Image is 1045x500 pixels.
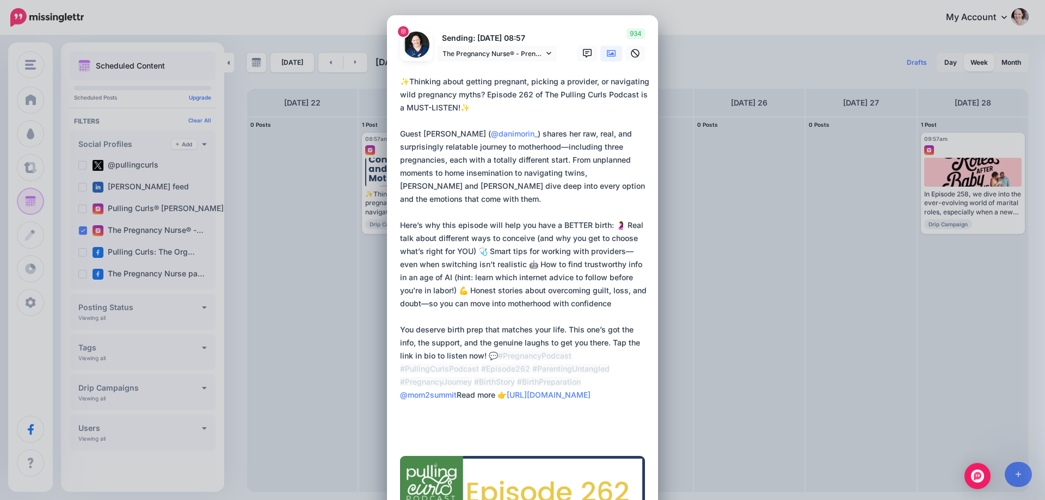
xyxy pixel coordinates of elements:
[964,463,991,489] div: Open Intercom Messenger
[626,28,645,39] span: 934
[403,32,429,58] img: 117675426_2401644286800900_3570104518066085037_n-bsa102293.jpg
[442,48,544,59] span: The Pregnancy Nurse® - Prenatal Educator account
[437,32,557,45] p: Sending: [DATE] 08:57
[400,75,650,402] div: ✨Thinking about getting pregnant, picking a provider, or navigating wild pregnancy myths? Episode...
[437,46,557,61] a: The Pregnancy Nurse® - Prenatal Educator account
